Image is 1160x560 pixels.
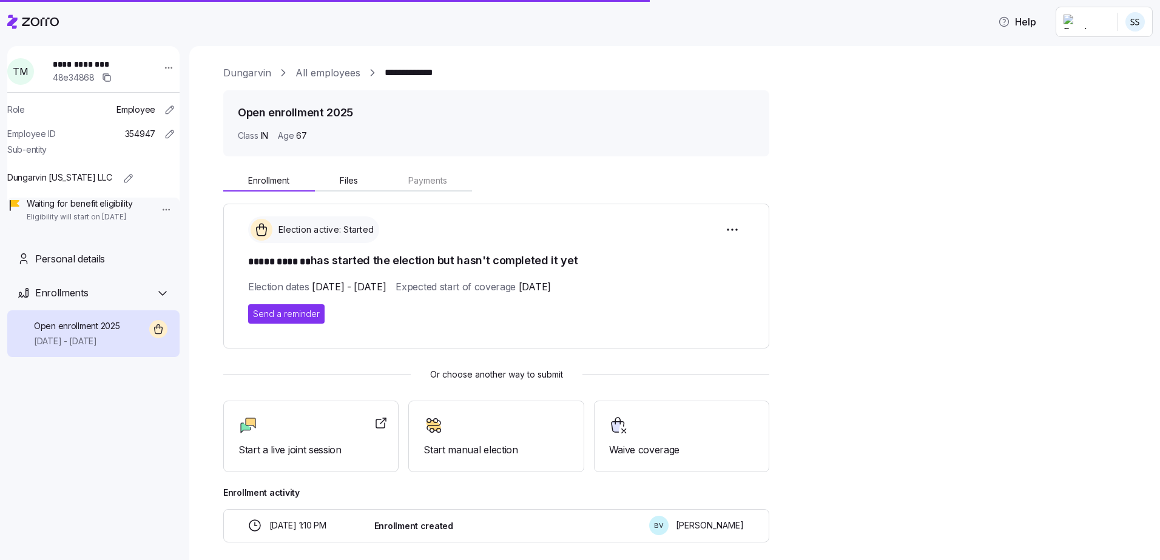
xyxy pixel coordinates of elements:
[238,130,258,142] span: Class
[396,279,550,295] span: Expected start of coverage
[248,176,289,185] span: Enrollment
[253,308,320,320] span: Send a reminder
[7,104,25,116] span: Role
[295,65,360,81] a: All employees
[374,520,453,532] span: Enrollment created
[261,130,268,142] span: IN
[35,285,88,301] span: Enrollments
[116,104,155,116] span: Employee
[238,442,383,458] span: Start a live joint session
[275,224,374,236] span: Election active: Started
[238,105,353,120] h1: Open enrollment 2025
[248,279,386,295] span: Election dates
[13,67,28,76] span: T M
[269,519,326,532] span: [DATE] 1:10 PM
[125,128,155,140] span: 354947
[248,253,744,270] h1: has started the election but hasn't completed it yet
[27,212,132,222] span: Eligibility will start on [DATE]
[423,442,568,458] span: Start manual election
[223,65,271,81] a: Dungarvin
[7,128,56,140] span: Employee ID
[312,279,386,295] span: [DATE] - [DATE]
[34,320,120,332] span: Open enrollment 2025
[278,130,294,142] span: Age
[223,487,769,499] span: Enrollment activity
[988,10,1046,34] button: Help
[998,15,1036,29] span: Help
[609,442,754,458] span: Waive coverage
[296,130,306,142] span: 67
[1064,15,1108,29] img: Employer logo
[34,335,120,347] span: [DATE] - [DATE]
[27,198,132,210] span: Waiting for benefit eligibility
[53,72,95,84] span: 48e34868
[519,279,551,295] span: [DATE]
[676,519,744,532] span: [PERSON_NAME]
[408,176,447,185] span: Payments
[340,176,358,185] span: Files
[7,172,112,184] span: Dungarvin [US_STATE] LLC
[223,368,769,381] span: Or choose another way to submit
[654,522,664,529] span: B V
[7,144,47,156] span: Sub-entity
[248,304,325,324] button: Send a reminder
[35,252,105,267] span: Personal details
[1125,12,1145,32] img: b3a65cbeab486ed89755b86cd886e362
